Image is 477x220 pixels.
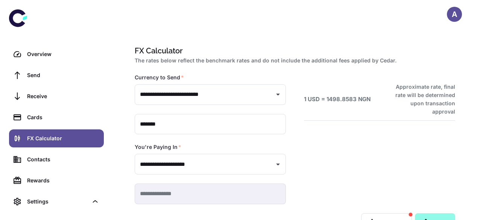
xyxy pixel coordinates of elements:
[27,197,88,206] div: Settings
[27,71,99,79] div: Send
[27,134,99,143] div: FX Calculator
[304,95,371,104] h6: 1 USD = 1498.8583 NGN
[9,193,104,211] div: Settings
[9,108,104,126] a: Cards
[27,50,99,58] div: Overview
[387,83,455,116] h6: Approximate rate, final rate will be determined upon transaction approval
[27,92,99,100] div: Receive
[27,113,99,121] div: Cards
[9,45,104,63] a: Overview
[135,143,181,151] label: You're Paying In
[9,87,104,105] a: Receive
[273,89,283,100] button: Open
[27,155,99,164] div: Contacts
[135,74,184,81] label: Currency to Send
[447,7,462,22] button: A
[135,45,452,56] h1: FX Calculator
[273,159,283,170] button: Open
[9,66,104,84] a: Send
[27,176,99,185] div: Rewards
[9,150,104,168] a: Contacts
[9,171,104,190] a: Rewards
[9,129,104,147] a: FX Calculator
